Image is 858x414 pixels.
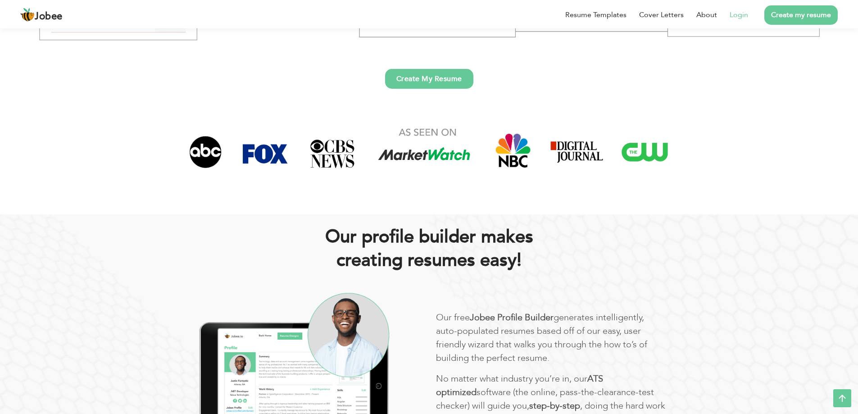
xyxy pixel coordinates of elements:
[20,8,35,22] img: jobee.io
[436,311,666,365] p: Our free generates intelligently, auto-populated resumes based off of our easy, user friendly wiz...
[565,9,626,20] a: Resume Templates
[730,9,748,20] a: Login
[529,400,580,412] b: step-by-step
[35,12,63,22] span: Jobee
[186,225,672,272] h2: Our proﬁle builder makes creating resumes easy!
[385,69,473,89] a: Create My Resume
[639,9,684,20] a: Cover Letters
[696,9,717,20] a: About
[470,311,554,323] b: Jobee Proﬁle Builder
[764,5,838,25] a: Create my resume
[20,8,63,22] a: Jobee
